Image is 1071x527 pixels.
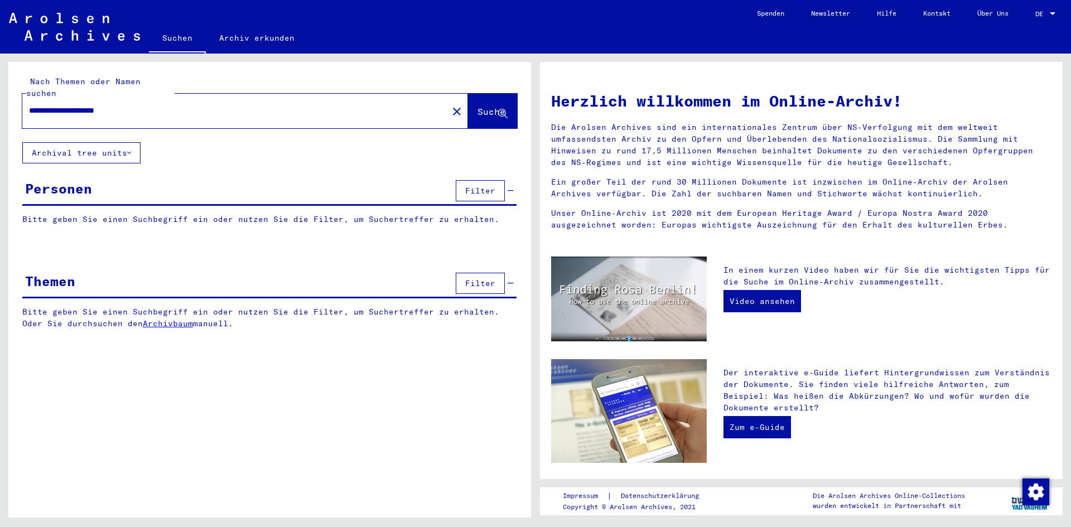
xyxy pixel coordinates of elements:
p: Die Arolsen Archives sind ein internationales Zentrum über NS-Verfolgung mit dem weltweit umfasse... [551,122,1051,168]
span: Filter [465,278,495,288]
button: Archival tree units [22,142,141,163]
img: video.jpg [551,257,707,341]
mat-icon: close [450,105,464,118]
span: DE [1035,10,1048,18]
div: Personen [25,178,92,199]
a: Suchen [149,25,206,54]
p: Copyright © Arolsen Archives, 2021 [563,502,712,512]
mat-label: Nach Themen oder Namen suchen [26,76,141,98]
span: Filter [465,186,495,196]
a: Archivbaum [143,318,193,328]
img: yv_logo.png [1009,487,1051,515]
button: Filter [456,273,505,294]
p: Bitte geben Sie einen Suchbegriff ein oder nutzen Sie die Filter, um Suchertreffer zu erhalten. O... [22,306,517,330]
div: Themen [25,271,75,291]
h1: Herzlich willkommen im Online-Archiv! [551,89,1051,113]
a: Archiv erkunden [206,25,308,51]
img: eguide.jpg [551,359,707,463]
a: Zum e-Guide [723,416,791,438]
img: Zustimmung ändern [1022,478,1049,505]
button: Filter [456,180,505,201]
p: Ein großer Teil der rund 30 Millionen Dokumente ist inzwischen im Online-Archiv der Arolsen Archi... [551,176,1051,200]
p: wurden entwickelt in Partnerschaft mit [813,501,965,511]
a: Video ansehen [723,290,801,312]
span: Suche [477,106,505,117]
div: | [563,490,712,502]
a: Impressum [563,490,607,502]
button: Clear [446,100,468,122]
p: Der interaktive e-Guide liefert Hintergrundwissen zum Verständnis der Dokumente. Sie finden viele... [723,367,1051,414]
button: Suche [468,94,517,128]
p: Die Arolsen Archives Online-Collections [813,491,965,501]
img: Arolsen_neg.svg [9,13,140,41]
a: Datenschutzerklärung [612,490,712,502]
p: Bitte geben Sie einen Suchbegriff ein oder nutzen Sie die Filter, um Suchertreffer zu erhalten. [22,214,517,225]
p: In einem kurzen Video haben wir für Sie die wichtigsten Tipps für die Suche im Online-Archiv zusa... [723,264,1051,288]
p: Unser Online-Archiv ist 2020 mit dem European Heritage Award / Europa Nostra Award 2020 ausgezeic... [551,207,1051,231]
